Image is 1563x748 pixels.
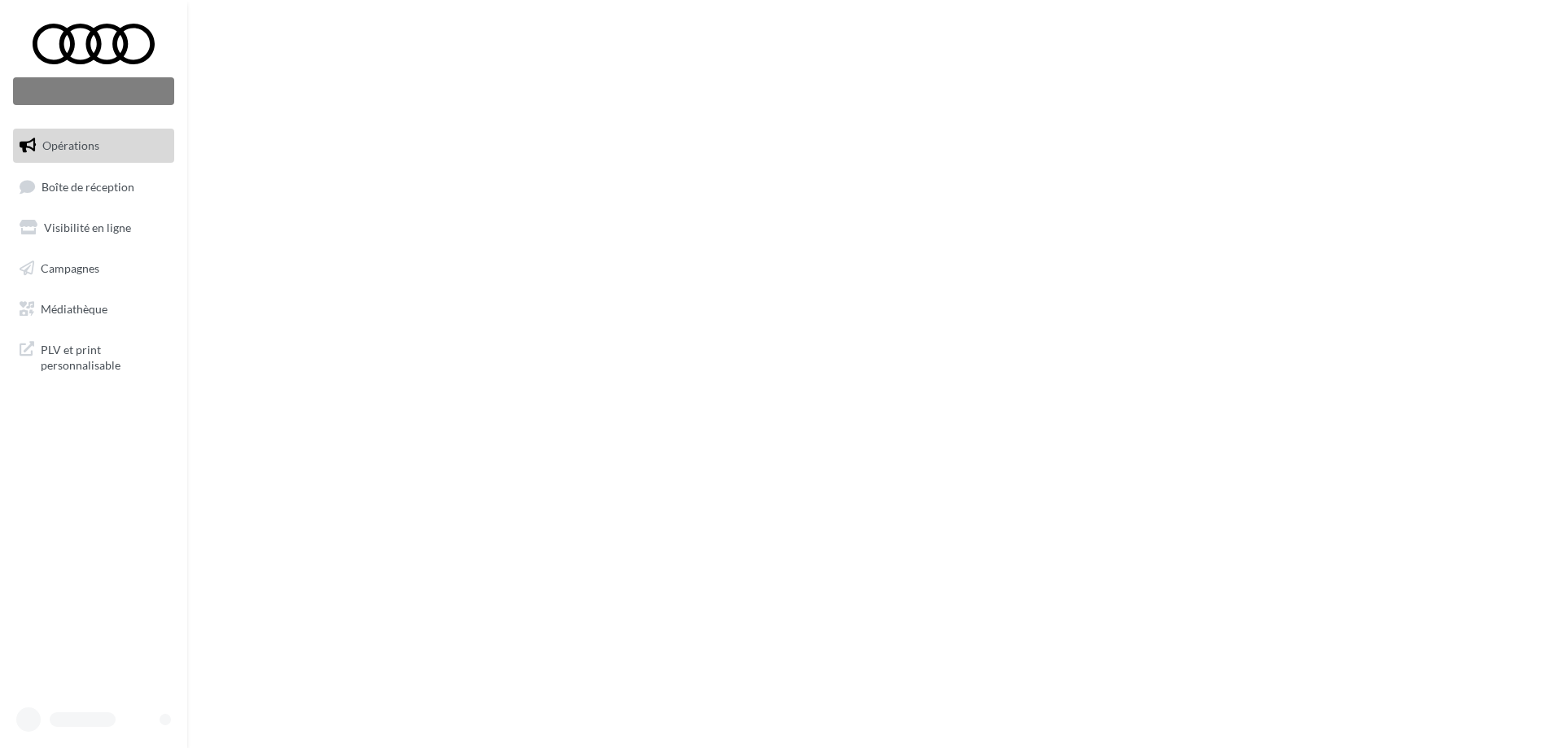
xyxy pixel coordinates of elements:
a: Boîte de réception [10,169,177,204]
span: Médiathèque [41,301,107,315]
a: Opérations [10,129,177,163]
span: PLV et print personnalisable [41,339,168,374]
a: PLV et print personnalisable [10,332,177,380]
a: Médiathèque [10,292,177,326]
span: Opérations [42,138,99,152]
div: Nouvelle campagne [13,77,174,105]
span: Campagnes [41,261,99,275]
span: Visibilité en ligne [44,221,131,234]
span: Boîte de réception [42,179,134,193]
a: Campagnes [10,252,177,286]
a: Visibilité en ligne [10,211,177,245]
